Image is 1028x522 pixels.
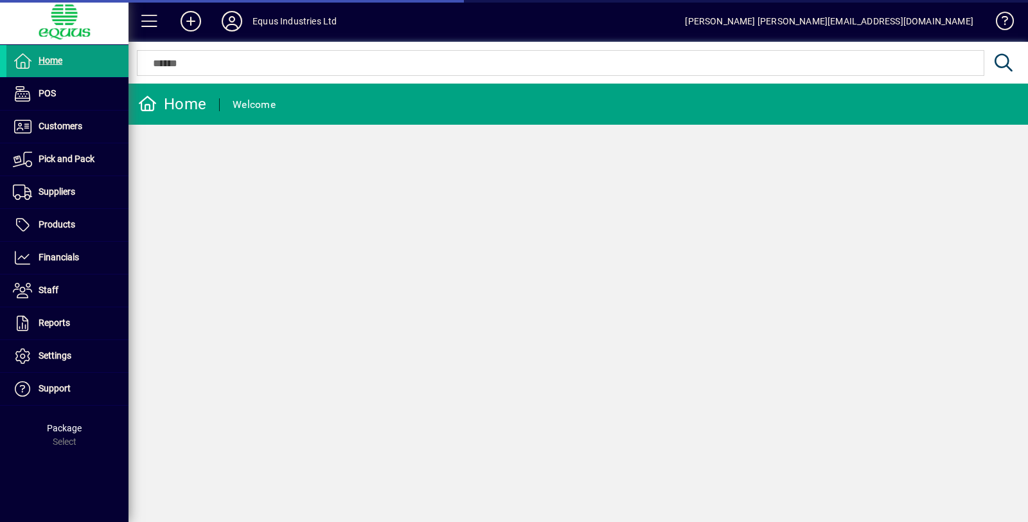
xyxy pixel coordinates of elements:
span: POS [39,88,56,98]
div: Home [138,94,206,114]
div: Welcome [233,94,276,115]
a: Customers [6,111,128,143]
span: Customers [39,121,82,131]
span: Staff [39,285,58,295]
a: Support [6,373,128,405]
a: Staff [6,274,128,307]
a: POS [6,78,128,110]
a: Knowledge Base [986,3,1012,44]
a: Reports [6,307,128,339]
span: Products [39,219,75,230]
a: Suppliers [6,176,128,208]
span: Package [47,423,82,433]
a: Financials [6,242,128,274]
span: Settings [39,350,71,361]
a: Settings [6,340,128,372]
span: Financials [39,252,79,262]
div: [PERSON_NAME] [PERSON_NAME][EMAIL_ADDRESS][DOMAIN_NAME] [685,11,973,32]
span: Support [39,383,71,393]
a: Pick and Pack [6,143,128,175]
a: Products [6,209,128,241]
span: Pick and Pack [39,154,94,164]
span: Home [39,55,62,66]
div: Equus Industries Ltd [253,11,337,32]
button: Profile [211,10,253,33]
span: Reports [39,318,70,328]
button: Add [170,10,211,33]
span: Suppliers [39,186,75,197]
